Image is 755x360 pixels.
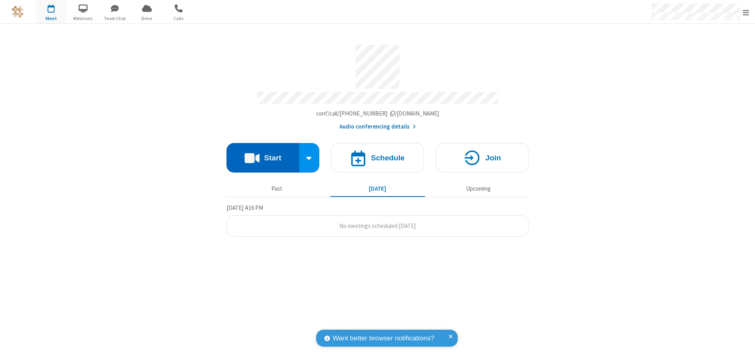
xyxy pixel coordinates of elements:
[68,15,98,22] span: Webinars
[226,203,528,237] section: Today's Meetings
[339,222,416,230] span: No meetings scheduled [DATE]
[316,110,439,117] span: Copy my meeting room link
[100,15,130,22] span: Team Chat
[226,143,299,173] button: Start
[230,181,324,196] button: Past
[226,204,263,211] span: [DATE] 4:16 PM
[12,6,24,18] img: QA Selenium DO NOT DELETE OR CHANGE
[132,15,162,22] span: Drive
[330,181,425,196] button: [DATE]
[226,39,528,131] section: Account details
[339,122,416,131] button: Audio conferencing details
[164,15,193,22] span: Calls
[735,340,749,354] iframe: Chat
[316,109,439,118] button: Copy my meeting room linkCopy my meeting room link
[371,154,405,162] h4: Schedule
[436,143,528,173] button: Join
[264,154,281,162] h4: Start
[299,143,320,173] div: Start conference options
[485,154,501,162] h4: Join
[331,143,424,173] button: Schedule
[333,333,434,343] span: Want better browser notifications?
[37,15,66,22] span: Meet
[431,181,526,196] button: Upcoming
